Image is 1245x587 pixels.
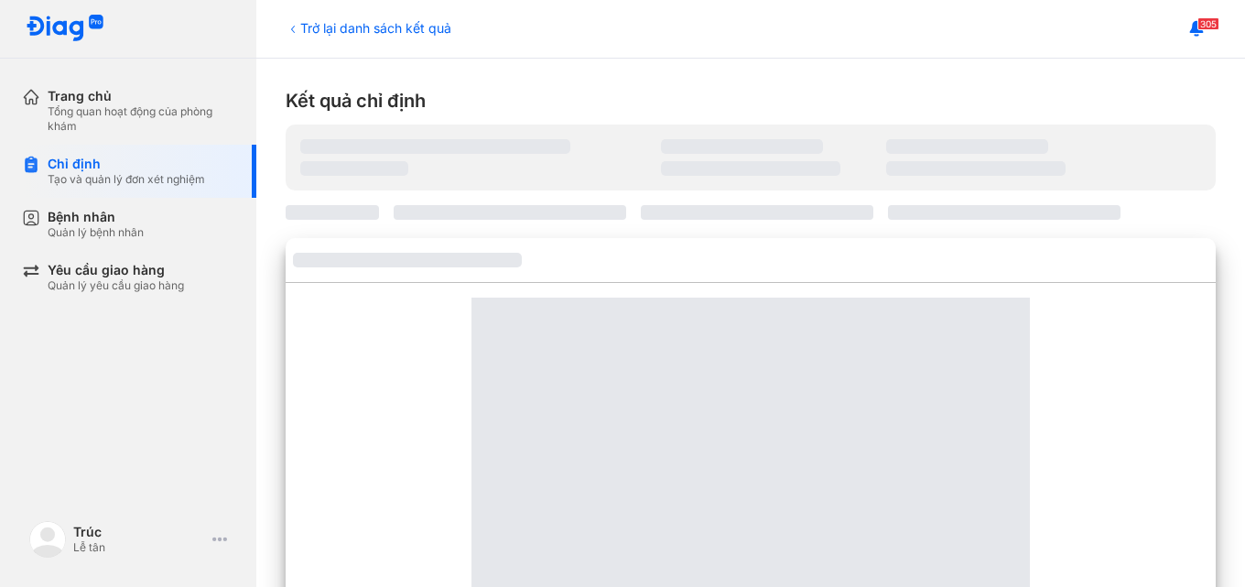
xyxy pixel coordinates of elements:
[73,524,205,540] div: Trúc
[73,540,205,555] div: Lễ tân
[48,88,234,104] div: Trang chủ
[29,521,66,558] img: logo
[26,15,104,43] img: logo
[48,262,184,278] div: Yêu cầu giao hàng
[48,156,205,172] div: Chỉ định
[286,88,1216,114] div: Kết quả chỉ định
[48,278,184,293] div: Quản lý yêu cầu giao hàng
[48,225,144,240] div: Quản lý bệnh nhân
[48,104,234,134] div: Tổng quan hoạt động của phòng khám
[48,209,144,225] div: Bệnh nhân
[286,18,451,38] div: Trở lại danh sách kết quả
[1197,17,1219,30] span: 305
[48,172,205,187] div: Tạo và quản lý đơn xét nghiệm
